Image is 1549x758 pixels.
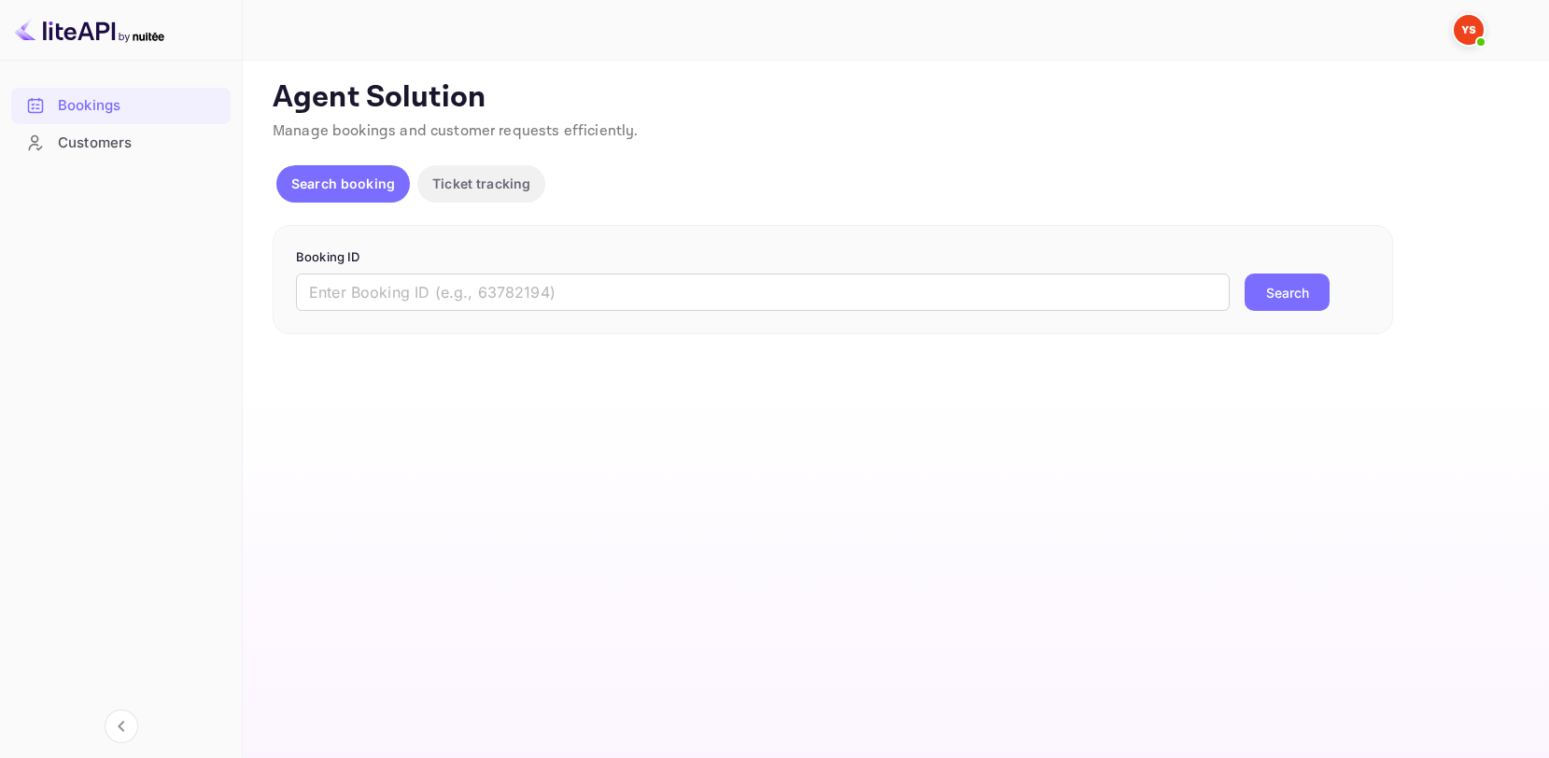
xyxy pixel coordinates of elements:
[1245,274,1330,311] button: Search
[11,125,231,160] a: Customers
[105,709,138,743] button: Collapse navigation
[58,95,221,117] div: Bookings
[296,274,1230,311] input: Enter Booking ID (e.g., 63782194)
[291,174,395,193] p: Search booking
[1454,15,1484,45] img: Yandex Support
[11,88,231,124] div: Bookings
[11,88,231,122] a: Bookings
[273,121,639,141] span: Manage bookings and customer requests efficiently.
[15,15,164,45] img: LiteAPI logo
[11,125,231,161] div: Customers
[432,174,530,193] p: Ticket tracking
[296,248,1370,267] p: Booking ID
[58,133,221,154] div: Customers
[273,79,1515,117] p: Agent Solution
